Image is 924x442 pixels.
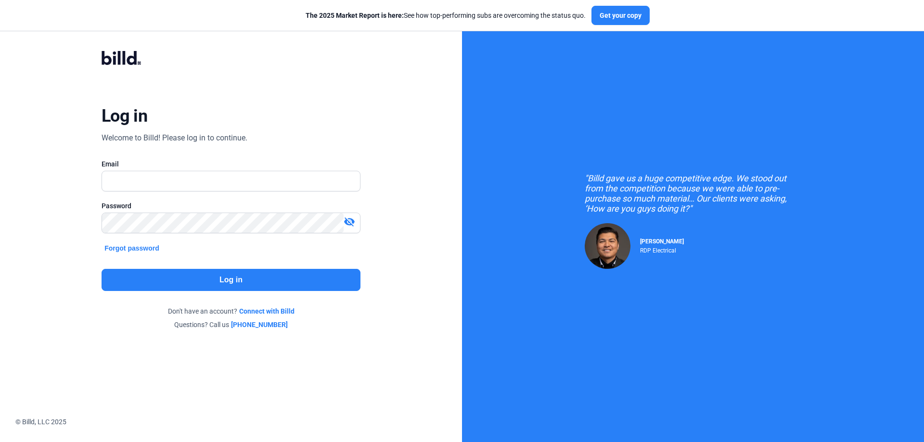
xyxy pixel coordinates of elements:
div: Don't have an account? [102,306,360,316]
a: [PHONE_NUMBER] [231,320,288,329]
button: Log in [102,269,360,291]
button: Forgot password [102,243,162,253]
div: RDP Electrical [640,245,684,254]
img: Raul Pacheco [585,223,630,269]
a: Connect with Billd [239,306,295,316]
div: See how top-performing subs are overcoming the status quo. [306,11,586,20]
div: Log in [102,105,147,126]
span: The 2025 Market Report is here: [306,12,404,19]
div: Email [102,159,360,169]
div: Password [102,201,360,211]
div: Welcome to Billd! Please log in to continue. [102,132,247,144]
div: Questions? Call us [102,320,360,329]
button: Get your copy [591,6,650,25]
span: [PERSON_NAME] [640,238,684,245]
mat-icon: visibility_off [344,216,355,227]
div: "Billd gave us a huge competitive edge. We stood out from the competition because we were able to... [585,173,801,214]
